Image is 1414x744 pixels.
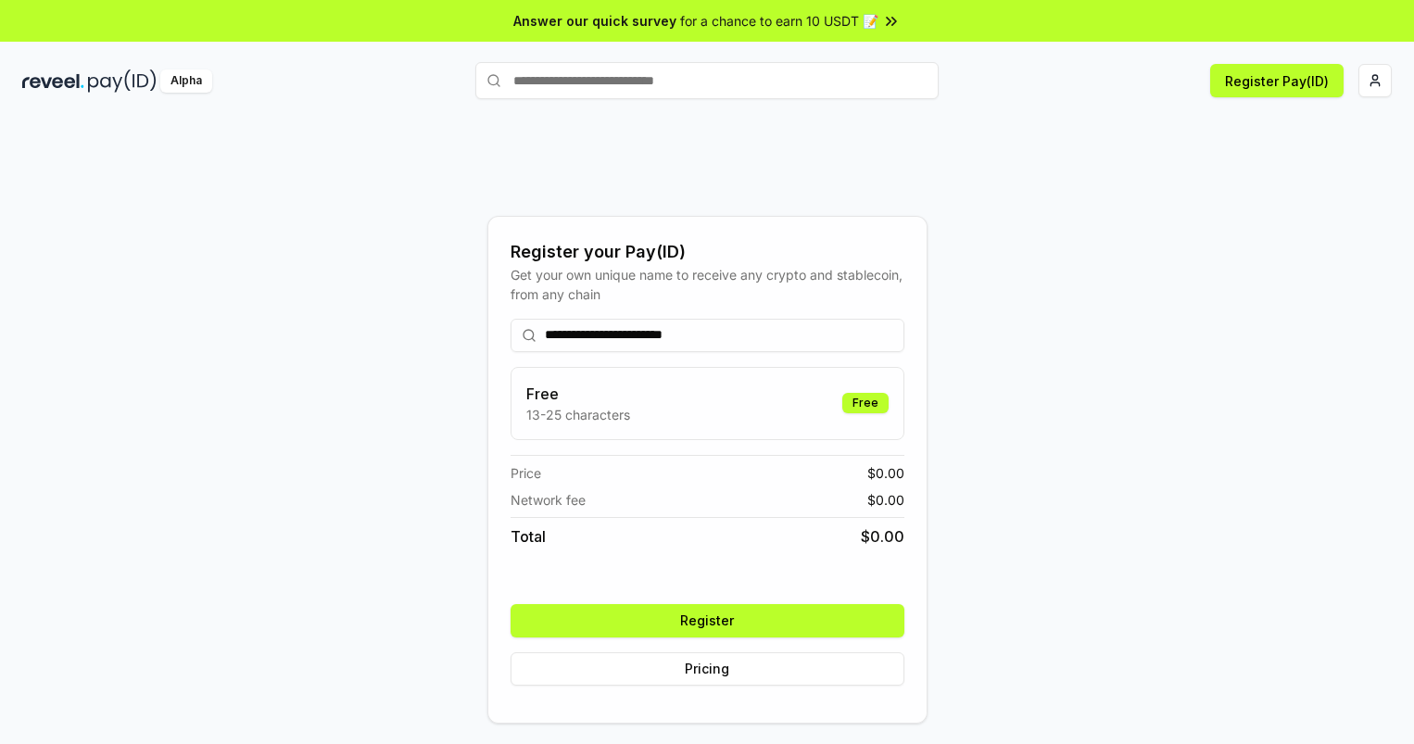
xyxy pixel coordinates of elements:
[511,525,546,548] span: Total
[511,265,904,304] div: Get your own unique name to receive any crypto and stablecoin, from any chain
[861,525,904,548] span: $ 0.00
[1210,64,1344,97] button: Register Pay(ID)
[867,463,904,483] span: $ 0.00
[511,490,586,510] span: Network fee
[842,393,889,413] div: Free
[867,490,904,510] span: $ 0.00
[680,11,878,31] span: for a chance to earn 10 USDT 📝
[511,604,904,637] button: Register
[526,405,630,424] p: 13-25 characters
[160,69,212,93] div: Alpha
[513,11,676,31] span: Answer our quick survey
[511,652,904,686] button: Pricing
[88,69,157,93] img: pay_id
[526,383,630,405] h3: Free
[511,463,541,483] span: Price
[22,69,84,93] img: reveel_dark
[511,239,904,265] div: Register your Pay(ID)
